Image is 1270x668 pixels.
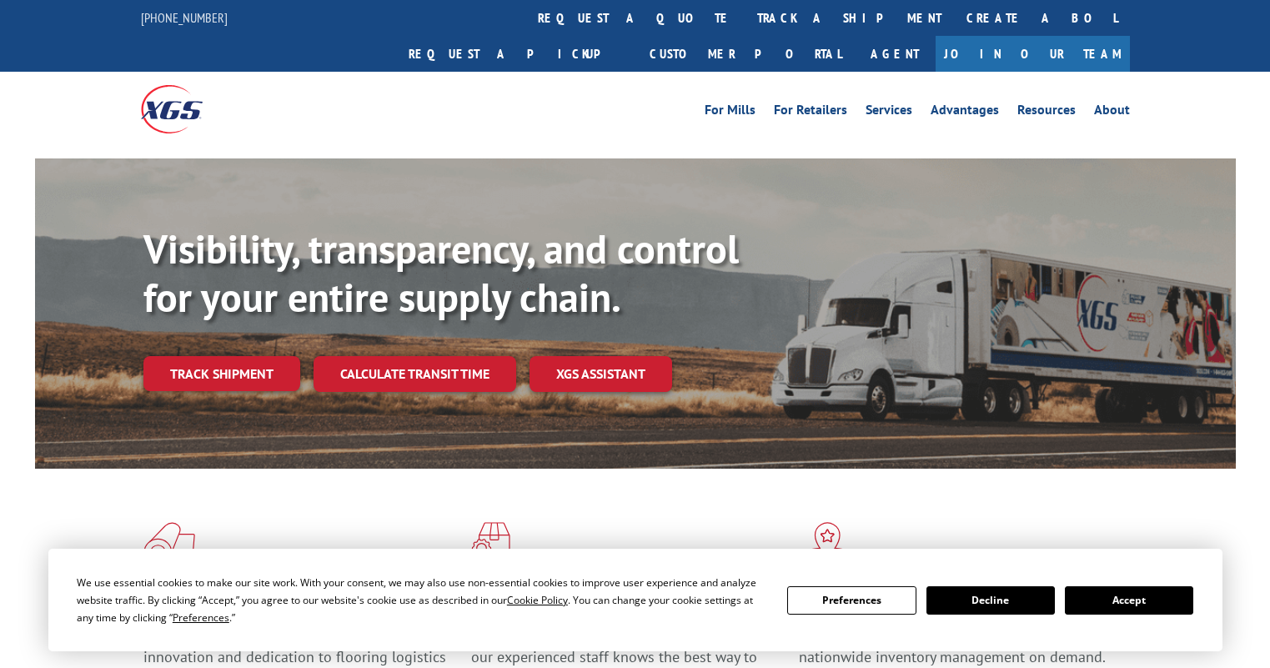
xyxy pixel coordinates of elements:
[774,103,847,122] a: For Retailers
[507,593,568,607] span: Cookie Policy
[141,9,228,26] a: [PHONE_NUMBER]
[143,356,300,391] a: Track shipment
[143,223,739,323] b: Visibility, transparency, and control for your entire supply chain.
[173,610,229,625] span: Preferences
[926,586,1055,615] button: Decline
[1065,586,1193,615] button: Accept
[705,103,755,122] a: For Mills
[936,36,1130,72] a: Join Our Team
[314,356,516,392] a: Calculate transit time
[1094,103,1130,122] a: About
[471,522,510,565] img: xgs-icon-focused-on-flooring-red
[48,549,1222,651] div: Cookie Consent Prompt
[143,522,195,565] img: xgs-icon-total-supply-chain-intelligence-red
[866,103,912,122] a: Services
[854,36,936,72] a: Agent
[931,103,999,122] a: Advantages
[787,586,916,615] button: Preferences
[1017,103,1076,122] a: Resources
[77,574,767,626] div: We use essential cookies to make our site work. With your consent, we may also use non-essential ...
[799,522,856,565] img: xgs-icon-flagship-distribution-model-red
[637,36,854,72] a: Customer Portal
[530,356,672,392] a: XGS ASSISTANT
[396,36,637,72] a: Request a pickup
